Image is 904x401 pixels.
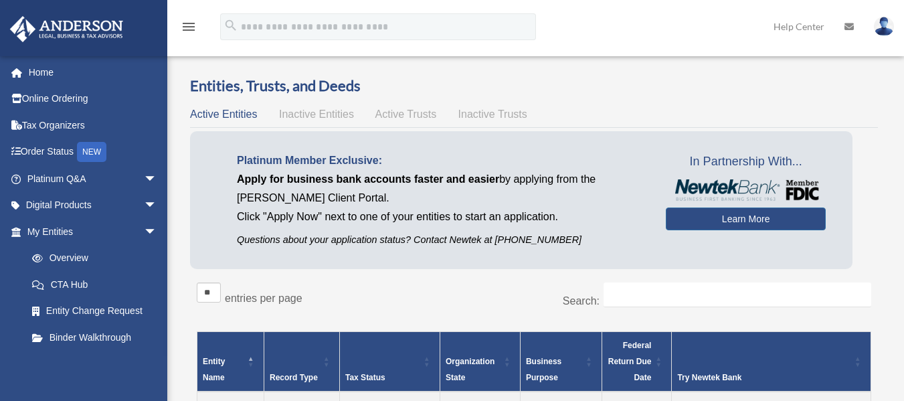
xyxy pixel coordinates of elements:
[181,23,197,35] a: menu
[520,332,602,392] th: Business Purpose: Activate to sort
[237,232,646,248] p: Questions about your application status? Contact Newtek at [PHONE_NUMBER]
[225,293,302,304] label: entries per page
[677,370,850,386] div: Try Newtek Bank
[9,192,177,219] a: Digital Productsarrow_drop_down
[223,18,238,33] i: search
[874,17,894,36] img: User Pic
[270,373,318,382] span: Record Type
[602,332,672,392] th: Federal Return Due Date: Activate to sort
[9,139,177,166] a: Order StatusNEW
[279,108,354,120] span: Inactive Entities
[144,218,171,246] span: arrow_drop_down
[19,298,171,325] a: Entity Change Request
[345,373,385,382] span: Tax Status
[608,341,652,382] span: Federal Return Due Date
[237,173,499,185] span: Apply for business bank accounts faster and easier
[144,165,171,193] span: arrow_drop_down
[666,208,826,230] a: Learn More
[19,324,171,351] a: Binder Walkthrough
[375,108,437,120] span: Active Trusts
[19,271,171,298] a: CTA Hub
[9,59,177,86] a: Home
[237,208,646,226] p: Click "Apply Now" next to one of your entities to start an application.
[203,357,225,382] span: Entity Name
[446,357,494,382] span: Organization State
[458,108,527,120] span: Inactive Trusts
[526,357,561,382] span: Business Purpose
[190,108,257,120] span: Active Entities
[9,165,177,192] a: Platinum Q&Aarrow_drop_down
[264,332,340,392] th: Record Type: Activate to sort
[440,332,521,392] th: Organization State: Activate to sort
[181,19,197,35] i: menu
[563,295,600,307] label: Search:
[19,351,171,378] a: My Blueprint
[672,179,819,201] img: NewtekBankLogoSM.png
[144,192,171,220] span: arrow_drop_down
[237,170,646,208] p: by applying from the [PERSON_NAME] Client Portal.
[9,112,177,139] a: Tax Organizers
[77,142,106,162] div: NEW
[190,76,878,96] h3: Entities, Trusts, and Deeds
[9,86,177,112] a: Online Ordering
[197,332,264,392] th: Entity Name: Activate to invert sorting
[6,16,127,42] img: Anderson Advisors Platinum Portal
[340,332,440,392] th: Tax Status: Activate to sort
[9,218,171,245] a: My Entitiesarrow_drop_down
[237,151,646,170] p: Platinum Member Exclusive:
[672,332,871,392] th: Try Newtek Bank : Activate to sort
[19,245,164,272] a: Overview
[666,151,826,173] span: In Partnership With...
